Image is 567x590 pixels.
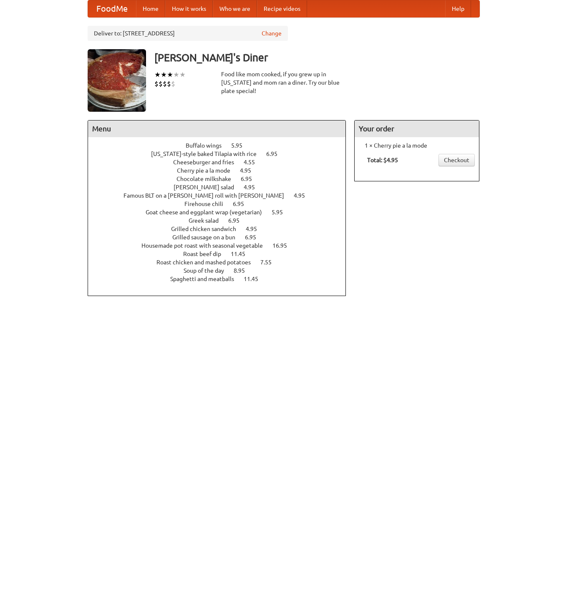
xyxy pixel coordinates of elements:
[240,167,260,174] span: 4.95
[189,217,227,224] span: Greek salad
[241,176,260,182] span: 6.95
[88,121,346,137] h4: Menu
[177,167,267,174] a: Cherry pie a la mode 4.95
[88,26,288,41] div: Deliver to: [STREET_ADDRESS]
[136,0,165,17] a: Home
[231,142,251,149] span: 5.95
[163,79,167,88] li: $
[183,251,261,257] a: Roast beef dip 11.45
[234,267,253,274] span: 8.95
[186,142,258,149] a: Buffalo wings 5.95
[172,234,244,241] span: Grilled sausage on a bun
[167,70,173,79] li: ★
[244,159,263,166] span: 4.55
[228,217,248,224] span: 6.95
[183,251,229,257] span: Roast beef dip
[438,154,475,166] a: Checkout
[184,201,232,207] span: Firehouse chili
[186,142,230,149] span: Buffalo wings
[156,259,287,266] a: Roast chicken and mashed potatoes 7.55
[146,209,270,216] span: Goat cheese and eggplant wrap (vegetarian)
[231,251,254,257] span: 11.45
[141,242,302,249] a: Housemade pot roast with seasonal vegetable 16.95
[176,176,267,182] a: Chocolate milkshake 6.95
[171,79,175,88] li: $
[246,226,265,232] span: 4.95
[244,184,263,191] span: 4.95
[179,70,186,79] li: ★
[88,0,136,17] a: FoodMe
[262,29,282,38] a: Change
[266,151,286,157] span: 6.95
[355,121,479,137] h4: Your order
[189,217,255,224] a: Greek salad 6.95
[151,151,293,157] a: [US_STATE]-style baked Tilapia with rice 6.95
[213,0,257,17] a: Who we are
[177,167,239,174] span: Cherry pie a la mode
[159,79,163,88] li: $
[88,49,146,112] img: angular.jpg
[171,226,272,232] a: Grilled chicken sandwich 4.95
[272,209,291,216] span: 5.95
[141,242,271,249] span: Housemade pot roast with seasonal vegetable
[146,209,298,216] a: Goat cheese and eggplant wrap (vegetarian) 5.95
[184,201,260,207] a: Firehouse chili 6.95
[154,49,480,66] h3: [PERSON_NAME]'s Diner
[167,79,171,88] li: $
[123,192,292,199] span: Famous BLT on a [PERSON_NAME] roll with [PERSON_NAME]
[170,276,242,282] span: Spaghetti and meatballs
[233,201,252,207] span: 6.95
[174,184,242,191] span: [PERSON_NAME] salad
[260,259,280,266] span: 7.55
[151,151,265,157] span: [US_STATE]-style baked Tilapia with rice
[173,159,270,166] a: Cheeseburger and fries 4.55
[272,242,295,249] span: 16.95
[184,267,260,274] a: Soup of the day 8.95
[174,184,270,191] a: [PERSON_NAME] salad 4.95
[156,259,259,266] span: Roast chicken and mashed potatoes
[257,0,307,17] a: Recipe videos
[165,0,213,17] a: How it works
[171,226,244,232] span: Grilled chicken sandwich
[445,0,471,17] a: Help
[184,267,232,274] span: Soup of the day
[176,176,239,182] span: Chocolate milkshake
[359,141,475,150] li: 1 × Cherry pie a la mode
[294,192,313,199] span: 4.95
[172,234,272,241] a: Grilled sausage on a bun 6.95
[173,159,242,166] span: Cheeseburger and fries
[367,157,398,163] b: Total: $4.95
[154,79,159,88] li: $
[170,276,274,282] a: Spaghetti and meatballs 11.45
[161,70,167,79] li: ★
[245,234,265,241] span: 6.95
[154,70,161,79] li: ★
[221,70,346,95] div: Food like mom cooked, if you grew up in [US_STATE] and mom ran a diner. Try our blue plate special!
[123,192,320,199] a: Famous BLT on a [PERSON_NAME] roll with [PERSON_NAME] 4.95
[173,70,179,79] li: ★
[244,276,267,282] span: 11.45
